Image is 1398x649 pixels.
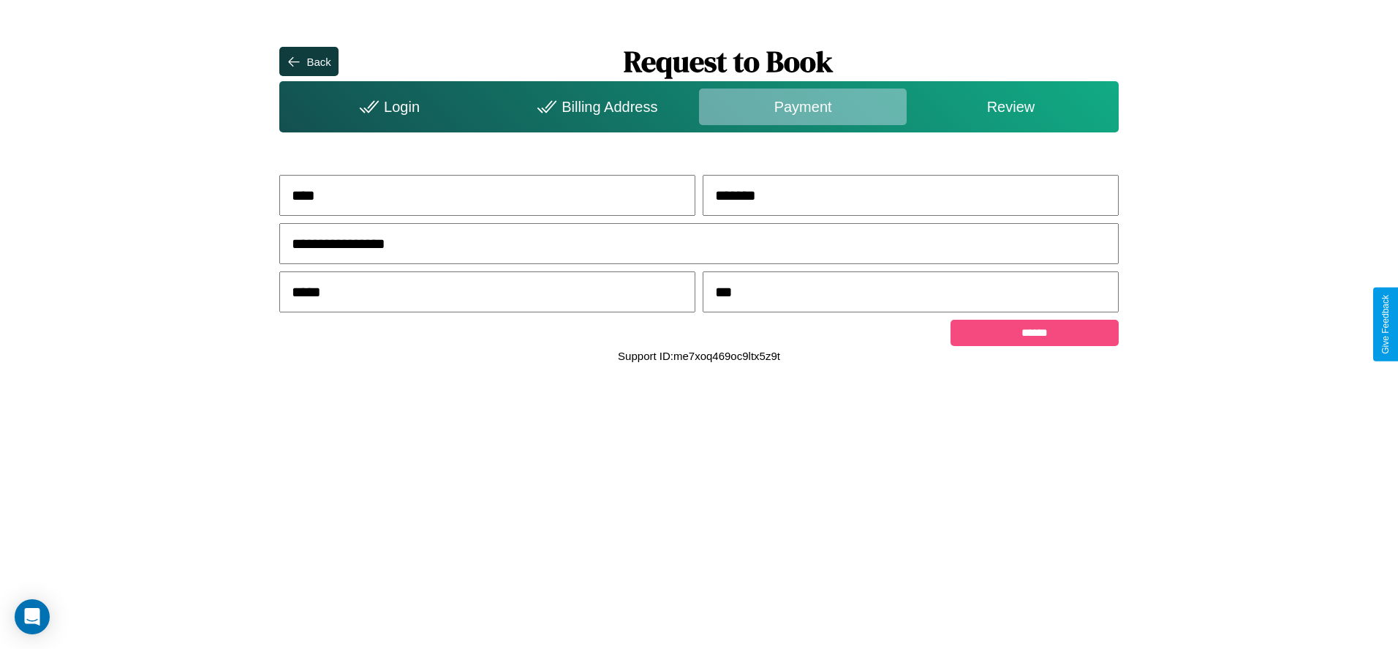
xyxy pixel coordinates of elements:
div: Open Intercom Messenger [15,599,50,634]
button: Back [279,47,338,76]
div: Login [283,89,491,125]
p: Support ID: me7xoq469oc9ltx5z9t [618,346,780,366]
div: Back [306,56,330,68]
div: Billing Address [491,89,699,125]
div: Review [907,89,1114,125]
h1: Request to Book [339,42,1119,81]
div: Payment [699,89,907,125]
div: Give Feedback [1380,295,1391,354]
